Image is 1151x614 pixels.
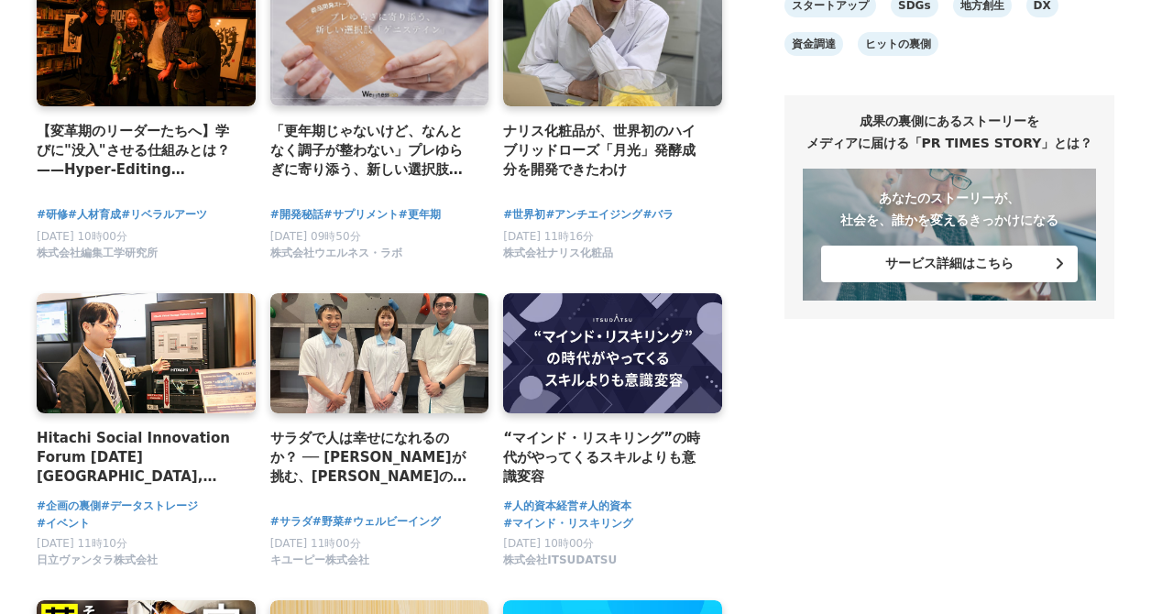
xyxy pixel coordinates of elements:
[503,537,594,550] span: [DATE] 10時00分
[503,553,617,568] span: 株式会社ITSUDATSU
[37,428,241,488] a: Hitachi Social Innovation Forum [DATE] [GEOGRAPHIC_DATA], OSAKA 会場レポート＆展示紹介
[821,246,1078,282] button: サービス詳細はこちら
[101,498,198,515] a: #データストレージ
[503,515,633,532] a: #マインド・リスキリング
[578,498,631,515] a: #人的資本
[803,110,1096,154] h2: 成果の裏側にあるストーリーを メディアに届ける「PR TIMES STORY」とは？
[37,230,127,243] span: [DATE] 10時00分
[503,230,594,243] span: [DATE] 11時16分
[503,498,578,515] a: #人的資本経営
[270,553,369,568] span: キユーピー株式会社
[503,558,617,571] a: 株式会社ITSUDATSU
[503,428,707,488] a: “マインド・リスキリング”の時代がやってくるスキルよりも意識変容
[37,515,90,532] a: #イベント
[312,513,344,531] a: #野菜
[37,246,158,261] span: 株式会社編集工学研究所
[858,32,938,56] a: ヒットの裏側
[37,558,158,571] a: 日立ヴァンタラ株式会社
[821,187,1078,231] p: あなたのストーリーが、 社会を、誰かを変えるきっかけになる
[344,513,441,531] a: #ウェルビーイング
[503,246,613,261] span: 株式会社ナリス化粧品
[803,169,1096,301] a: あなたのストーリーが、社会を、誰かを変えるきっかけになる サービス詳細はこちら
[37,537,127,550] span: [DATE] 11時10分
[503,121,707,181] a: ナリス化粧品が、世界初のハイブリッドローズ「月光」発酵成分を開発できたわけ
[37,553,158,568] span: 日立ヴァンタラ株式会社
[784,32,843,56] a: 資金調達
[37,251,158,264] a: 株式会社編集工学研究所
[270,246,402,261] span: 株式会社ウエルネス・ラボ
[37,121,241,181] a: 【変革期のリーダーたちへ】学びに"没入"させる仕組みとは？——Hyper-Editing Platform［AIDA］の「場づくり」の秘密《後編》
[270,513,312,531] a: #サラダ
[545,206,642,224] a: #アンチエイジング
[68,206,121,224] a: #人材育成
[270,251,402,264] a: 株式会社ウエルネス・ラボ
[270,230,361,243] span: [DATE] 09時50分
[37,498,101,515] a: #企画の裏側
[270,121,475,181] a: 「更年期じゃないけど、なんとなく調子が整わない」プレゆらぎに寄り添う、新しい選択肢「ゲニステイン」
[270,206,323,224] a: #開発秘話
[270,428,475,488] a: サラダで人は幸せになれるのか？ ── [PERSON_NAME]が挑む、[PERSON_NAME]の食卓と[PERSON_NAME]の可能性
[323,206,399,224] a: #サプリメント
[270,558,369,571] a: キユーピー株式会社
[121,206,207,224] a: #リベラルアーツ
[399,206,441,224] a: #更年期
[270,537,361,550] span: [DATE] 11時00分
[503,251,613,264] a: 株式会社ナリス化粧品
[37,206,68,224] a: #研修
[503,206,545,224] a: #世界初
[642,206,674,224] a: #バラ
